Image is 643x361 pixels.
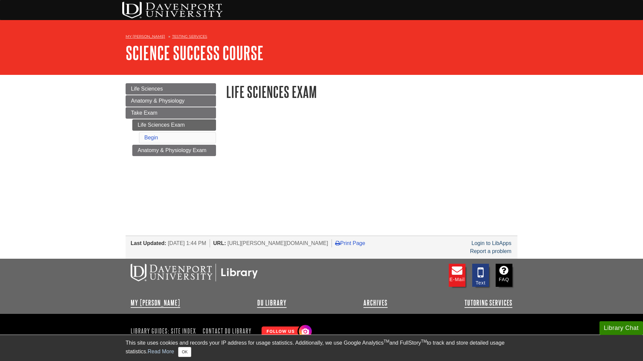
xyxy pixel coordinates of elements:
button: Close [178,347,191,357]
span: Last Updated: [131,240,166,246]
a: Contact DU Library [200,325,254,337]
a: Anatomy & Physiology [126,95,216,107]
a: DU Library [257,299,287,307]
span: URL: [213,240,226,246]
a: My [PERSON_NAME] [131,299,180,307]
a: Science Success Course [126,42,264,63]
img: DU Libraries [131,264,258,281]
a: Text [472,264,489,287]
sup: TM [383,339,389,344]
a: Login to LibApps [472,240,511,246]
h1: Life Sciences Exam [226,83,517,100]
span: [DATE] 1:44 PM [168,240,206,246]
a: Report a problem [470,248,511,254]
sup: TM [421,339,427,344]
a: Testing Services [172,34,207,39]
a: Life Sciences Exam [132,119,216,131]
a: Anatomy & Physiology Exam [132,145,216,156]
span: [URL][PERSON_NAME][DOMAIN_NAME] [227,240,328,246]
div: This site uses cookies and records your IP address for usage statistics. Additionally, we use Goo... [126,339,517,357]
img: DU Testing Services [122,2,223,18]
a: FAQ [496,264,512,287]
a: Take Exam [126,107,216,119]
a: Life Sciences [126,83,216,95]
a: My [PERSON_NAME] [126,34,165,39]
a: Print Page [335,240,365,246]
a: Read More [148,349,174,354]
a: Tutoring Services [465,299,512,307]
button: Library Chat [599,321,643,335]
i: Print Page [335,240,340,246]
nav: breadcrumb [126,32,517,43]
a: Begin [144,135,158,140]
span: Take Exam [131,110,157,116]
span: Life Sciences [131,86,163,92]
div: Guide Page Menu [126,83,216,156]
a: Archives [363,299,387,307]
iframe: 889986e70d268c2c08162c4709554c34 [226,115,517,182]
a: E-mail [449,264,466,287]
span: Anatomy & Physiology [131,98,185,104]
img: Follow Us! Instagram [258,322,313,341]
a: Library Guides: Site Index [131,325,199,337]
